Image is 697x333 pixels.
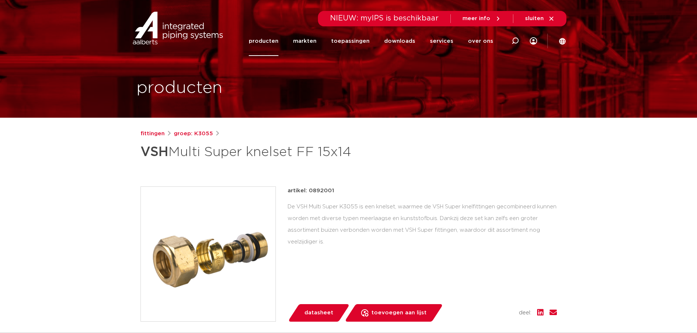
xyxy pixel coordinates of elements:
[249,26,278,56] a: producten
[525,16,544,21] span: sluiten
[288,304,350,322] a: datasheet
[525,15,555,22] a: sluiten
[430,26,453,56] a: services
[384,26,415,56] a: downloads
[330,15,439,22] span: NIEUW: myIPS is beschikbaar
[140,129,165,138] a: fittingen
[174,129,213,138] a: groep: K3055
[462,15,501,22] a: meer info
[140,141,415,163] h1: Multi Super knelset FF 15x14
[136,76,222,100] h1: producten
[468,26,493,56] a: over ons
[249,26,493,56] nav: Menu
[519,309,531,317] span: deel:
[293,26,316,56] a: markten
[288,186,334,195] p: artikel: 0892001
[304,307,333,319] span: datasheet
[288,201,557,247] div: De VSH Multi Super K3055 is een knelset, waarmee de VSH Super knelfittingen gecombineerd kunnen w...
[530,26,537,56] div: my IPS
[141,187,276,321] img: Product Image for VSH Multi Super knelset FF 15x14
[462,16,490,21] span: meer info
[371,307,427,319] span: toevoegen aan lijst
[140,145,168,159] strong: VSH
[331,26,370,56] a: toepassingen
